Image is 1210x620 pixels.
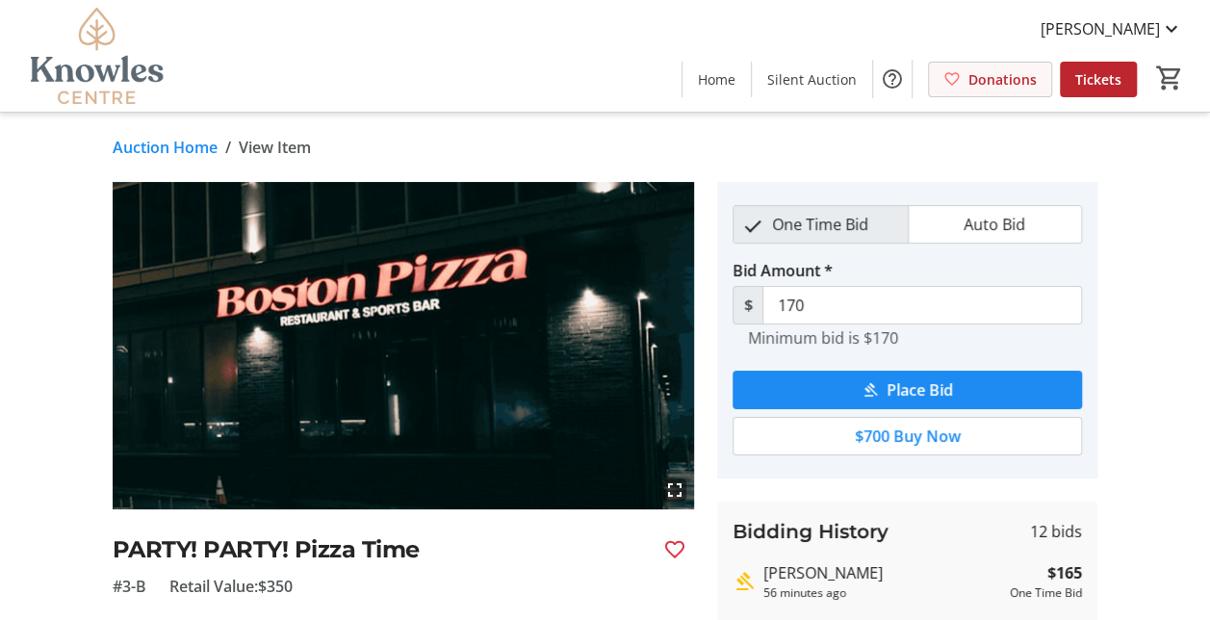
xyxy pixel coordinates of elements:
[113,575,146,598] span: #3-B
[752,62,872,97] a: Silent Auction
[928,62,1052,97] a: Donations
[1152,61,1187,95] button: Cart
[887,378,953,401] span: Place Bid
[1075,69,1121,90] span: Tickets
[12,8,183,104] img: Knowles Centre's Logo
[169,575,293,598] span: Retail Value: $350
[1010,584,1082,602] div: One Time Bid
[873,60,912,98] button: Help
[113,136,218,159] a: Auction Home
[663,478,686,502] mat-icon: fullscreen
[952,206,1037,243] span: Auto Bid
[763,584,1002,602] div: 56 minutes ago
[1041,17,1160,40] span: [PERSON_NAME]
[1030,520,1082,543] span: 12 bids
[113,532,649,567] h2: PARTY! PARTY! Pizza Time
[1047,561,1082,584] strong: $165
[225,136,231,159] span: /
[748,328,898,348] tr-hint: Minimum bid is $170
[682,62,751,97] a: Home
[855,425,961,448] span: $700 Buy Now
[763,561,1002,584] div: [PERSON_NAME]
[760,206,880,243] span: One Time Bid
[1025,13,1198,44] button: [PERSON_NAME]
[733,417,1082,455] button: $700 Buy Now
[1060,62,1137,97] a: Tickets
[698,69,735,90] span: Home
[113,182,695,509] img: Image
[733,570,756,593] mat-icon: Highest bid
[733,371,1082,409] button: Place Bid
[968,69,1037,90] span: Donations
[733,286,763,324] span: $
[656,530,694,569] button: Favourite
[239,136,311,159] span: View Item
[767,69,857,90] span: Silent Auction
[733,517,888,546] h3: Bidding History
[733,259,833,282] label: Bid Amount *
